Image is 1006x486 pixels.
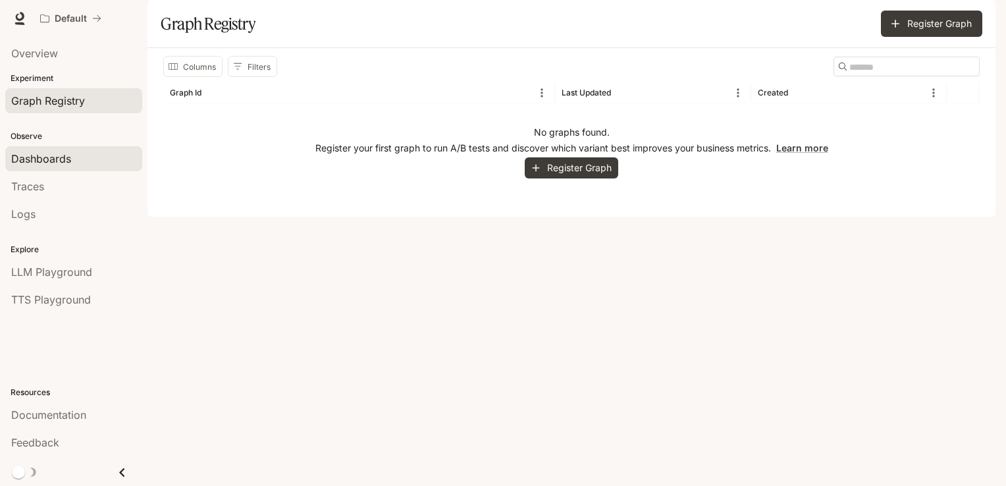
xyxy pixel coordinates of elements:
div: Graph Id [170,88,201,97]
div: Created [758,88,788,97]
p: No graphs found. [534,126,610,139]
button: Menu [728,83,748,103]
button: Show filters [228,56,277,77]
button: Menu [924,83,943,103]
div: Last Updated [562,88,611,97]
button: Sort [789,83,809,103]
a: Learn more [776,142,828,153]
button: Menu [532,83,552,103]
button: Sort [203,83,223,103]
div: Search [834,57,980,76]
button: Sort [612,83,632,103]
button: Register Graph [881,11,982,37]
button: All workspaces [34,5,107,32]
button: Register Graph [525,157,618,179]
h1: Graph Registry [161,11,255,37]
p: Default [55,13,87,24]
p: Register your first graph to run A/B tests and discover which variant best improves your business... [315,142,828,155]
button: Select columns [163,56,223,77]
